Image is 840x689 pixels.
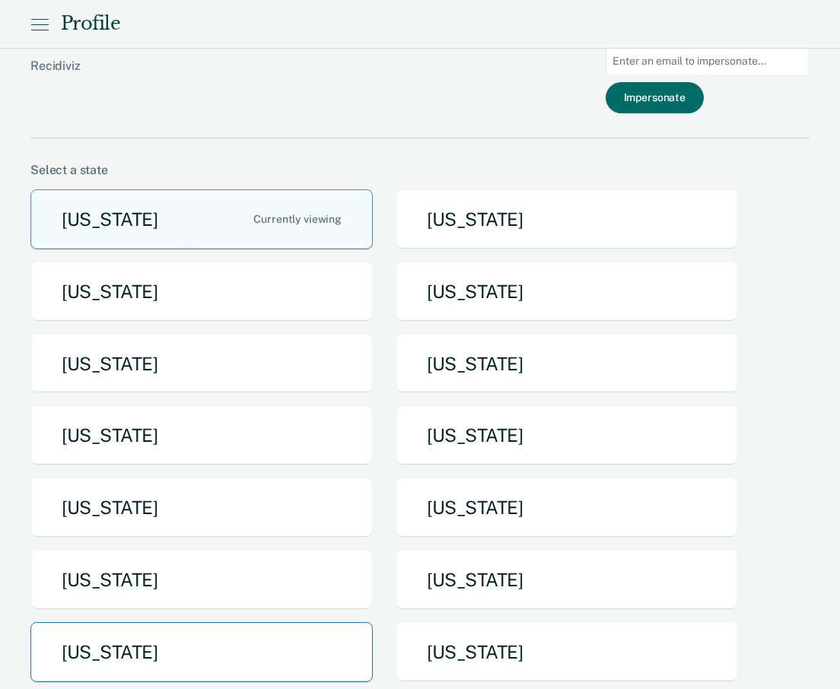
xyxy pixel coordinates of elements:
button: [US_STATE] [396,622,738,682]
button: [US_STATE] [396,550,738,610]
button: [US_STATE] [30,189,373,249]
button: [US_STATE] [30,262,373,322]
button: [US_STATE] [30,478,373,538]
button: [US_STATE] [396,189,738,249]
button: Impersonate [606,82,704,113]
button: [US_STATE] [396,262,738,322]
button: [US_STATE] [396,334,738,394]
div: Profile [61,13,120,35]
button: [US_STATE] [30,405,373,465]
button: [US_STATE] [396,405,738,465]
button: [US_STATE] [30,550,373,610]
input: Enter an email to impersonate... [606,46,810,76]
button: [US_STATE] [396,478,738,538]
div: Select a state [30,163,810,177]
div: Recidiviz [30,59,389,97]
button: [US_STATE] [30,334,373,394]
button: [US_STATE] [30,622,373,682]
